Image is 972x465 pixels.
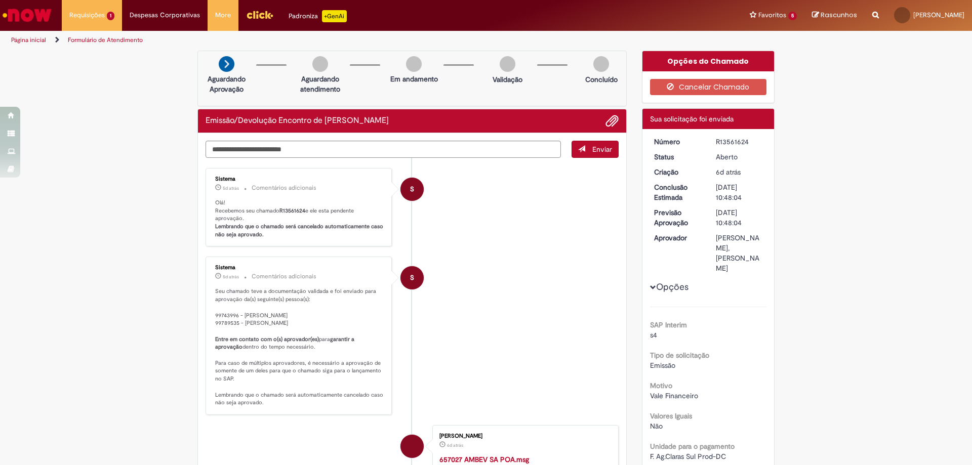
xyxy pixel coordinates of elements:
time: 24/09/2025 09:01:52 [447,442,463,448]
img: arrow-next.png [219,56,234,72]
div: [PERSON_NAME] [439,433,608,439]
span: S [410,266,414,290]
button: Cancelar Chamado [650,79,767,95]
div: Aberto [716,152,763,162]
small: Comentários adicionais [252,272,316,281]
div: [DATE] 10:48:04 [716,182,763,202]
div: Sistema [215,265,384,271]
span: 5d atrás [223,274,239,280]
a: Formulário de Atendimento [68,36,143,44]
span: 6d atrás [447,442,463,448]
div: System [400,266,424,289]
img: ServiceNow [1,5,53,25]
span: Despesas Corporativas [130,10,200,20]
dt: Previsão Aprovação [646,207,709,228]
span: Não [650,421,663,431]
div: Opções do Chamado [642,51,775,71]
b: SAP Interim [650,320,687,329]
button: Enviar [572,141,619,158]
span: Sua solicitação foi enviada [650,114,734,123]
a: 657027 AMBEV SA POA.msg [439,455,529,464]
img: img-circle-grey.png [593,56,609,72]
img: img-circle-grey.png [500,56,515,72]
img: img-circle-grey.png [312,56,328,72]
p: Aguardando atendimento [296,74,345,94]
span: Emissão [650,361,675,370]
span: 5d atrás [223,185,239,191]
span: S [410,177,414,201]
div: Sistema [215,176,384,182]
p: +GenAi [322,10,347,22]
p: Em andamento [390,74,438,84]
b: R13561624 [279,207,305,215]
span: F. Ag.Claras Sul Prod-DC [650,452,726,461]
span: Vale Financeiro [650,391,698,400]
div: [PERSON_NAME], [PERSON_NAME] [716,233,763,273]
ul: Trilhas de página [8,31,640,50]
div: R13561624 [716,137,763,147]
img: img-circle-grey.png [406,56,422,72]
div: Bruna Guimaraes Reis [400,435,424,458]
p: Concluído [585,74,618,84]
span: 6d atrás [716,167,741,177]
b: garantir a aprovação [215,335,356,351]
button: Adicionar anexos [605,114,619,128]
b: Lembrando que o chamado será cancelado automaticamente caso não seja aprovado. [215,223,385,238]
span: s4 [650,330,657,340]
span: [PERSON_NAME] [913,11,964,19]
dt: Aprovador [646,233,709,243]
b: Entre em contato com o(s) aprovador(es) [215,335,319,343]
p: Aguardando Aprovação [202,74,251,94]
span: Rascunhos [821,10,857,20]
span: Enviar [592,145,612,154]
dt: Criação [646,167,709,177]
time: 24/09/2025 09:01:55 [716,167,741,177]
span: 1 [107,12,114,20]
p: Validação [493,74,522,84]
div: [DATE] 10:48:04 [716,207,763,228]
p: Olá! Recebemos seu chamado e ele esta pendente aprovação. [215,199,384,239]
dt: Conclusão Estimada [646,182,709,202]
div: 24/09/2025 09:01:55 [716,167,763,177]
small: Comentários adicionais [252,184,316,192]
span: Requisições [69,10,105,20]
dt: Número [646,137,709,147]
b: Motivo [650,381,672,390]
b: Valores Iguais [650,411,692,420]
p: Seu chamado teve a documentação validada e foi enviado para aprovação da(s) seguinte(s) pessoa(s)... [215,287,384,407]
a: Página inicial [11,36,46,44]
b: Tipo de solicitação [650,351,709,360]
span: Favoritos [758,10,786,20]
div: Padroniza [289,10,347,22]
a: Rascunhos [812,11,857,20]
dt: Status [646,152,709,162]
time: 25/09/2025 09:48:14 [223,185,239,191]
time: 25/09/2025 09:48:06 [223,274,239,280]
div: System [400,178,424,201]
h2: Emissão/Devolução Encontro de Contas Fornecedor Histórico de tíquete [206,116,389,125]
textarea: Digite sua mensagem aqui... [206,141,561,158]
span: 5 [788,12,797,20]
img: click_logo_yellow_360x200.png [246,7,273,22]
span: More [215,10,231,20]
b: Unidade para o pagamento [650,442,735,451]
